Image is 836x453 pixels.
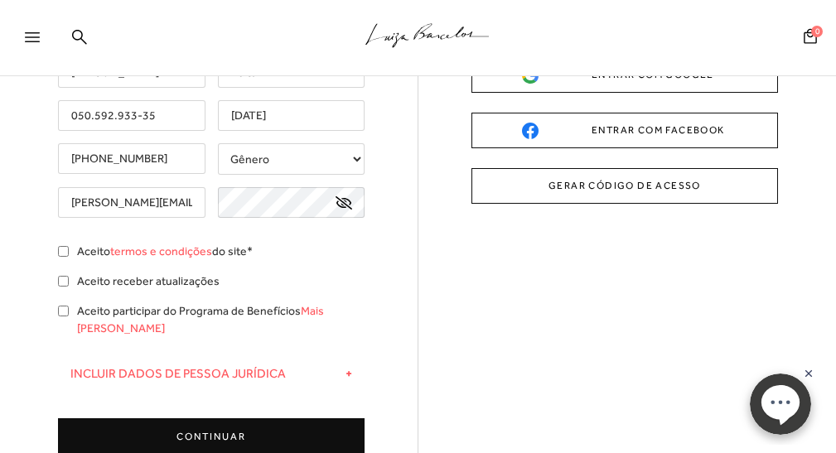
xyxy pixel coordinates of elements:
[522,122,727,139] div: ENTRAR COM FACEBOOK
[70,366,286,381] span: Incluir dados de pessoa jurídica
[77,272,220,290] label: Aceito receber atualizações
[811,26,823,37] span: 0
[336,196,352,209] a: exibir senha
[471,168,778,204] button: GERAR CÓDIGO DE ACESSO
[77,243,253,260] label: Aceito do site*
[471,113,778,148] button: ENTRAR COM FACEBOOK
[799,27,822,50] button: 0
[346,366,352,381] span: +
[58,100,205,131] input: CPF
[110,244,212,258] a: termos e condições
[58,143,205,174] input: Telefone
[58,187,205,218] input: E-mail
[77,302,365,337] label: Aceito participar do Programa de Benefícios
[218,100,365,131] input: Data de Nascimento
